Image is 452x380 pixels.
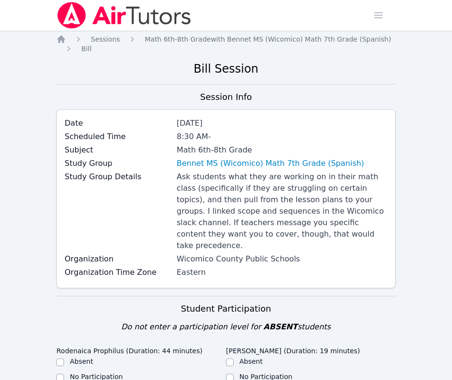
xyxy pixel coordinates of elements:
label: Organization [65,253,171,265]
label: Absent [239,358,263,365]
label: Date [65,118,171,129]
label: Scheduled Time [65,131,171,142]
label: Study Group Details [65,171,171,183]
img: Air Tutors [56,2,192,29]
label: Absent [70,358,93,365]
label: Organization Time Zone [65,267,171,278]
nav: Breadcrumb [56,34,396,54]
div: Ask students what they are working on in their math class (specifically if they are struggling on... [177,171,387,251]
label: Study Group [65,158,171,169]
span: Bill [81,45,91,53]
legend: Rodenaica Prophilus (Duration: 44 minutes) [56,342,202,357]
div: Do not enter a participation level for students [56,321,396,333]
div: Math 6th-8th Grade [177,144,387,156]
div: Wicomico County Public Schools [177,253,387,265]
h2: Bill Session [56,61,396,76]
a: Bennet MS (Wicomico) Math 7th Grade (Spanish) [177,158,364,169]
a: Sessions [91,34,120,44]
div: [DATE] [177,118,387,129]
div: Eastern [177,267,387,278]
legend: [PERSON_NAME] (Duration: 19 minutes) [226,342,360,357]
a: Bill [81,44,91,54]
a: Math 6th-8th Gradewith Bennet MS (Wicomico) Math 7th Grade (Spanish) [145,34,391,44]
h3: Student Participation [56,302,396,315]
span: Math 6th-8th Grade with Bennet MS (Wicomico) Math 7th Grade (Spanish) [145,35,391,43]
span: Sessions [91,35,120,43]
label: Subject [65,144,171,156]
div: 8:30 AM - [177,131,387,142]
span: ABSENT [263,322,297,331]
h3: Session Info [200,90,252,104]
